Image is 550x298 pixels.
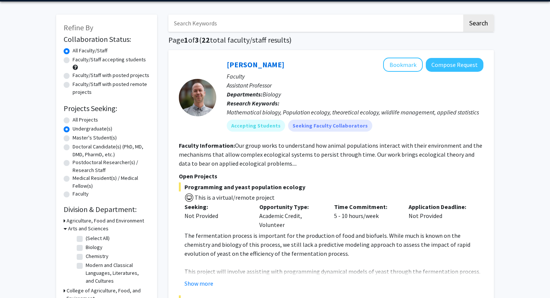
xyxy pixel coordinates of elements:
div: Academic Credit, Volunteer [254,202,329,229]
b: Research Keywords: [227,99,279,107]
p: The fermentation process is important for the production of food and biofuels. While much is know... [184,231,483,258]
b: Faculty Information: [179,142,235,149]
span: 3 [195,35,199,44]
label: (Select All) [86,234,110,242]
p: Time Commitment: [334,202,398,211]
p: Faculty [227,72,483,81]
div: Not Provided [184,211,248,220]
button: Show more [184,279,213,288]
label: Chemistry [86,252,109,260]
span: Biology [263,90,281,98]
label: Medical Resident(s) / Medical Fellow(s) [73,174,150,190]
p: Assistant Professor [227,81,483,90]
label: Faculty/Staff with posted remote projects [73,80,150,96]
iframe: Chat [6,264,32,292]
span: Programming and yeast population ecology [179,182,483,191]
button: Compose Request to Jake Ferguson [426,58,483,72]
p: Opportunity Type: [259,202,323,211]
div: 5 - 10 hours/week [329,202,403,229]
label: Master's Student(s) [73,134,117,142]
h1: Page of ( total faculty/staff results) [168,36,494,44]
span: 22 [202,35,210,44]
input: Search Keywords [168,15,462,32]
div: Mathematical biology, Population ecology, theoretical ecology, wildlife management, applied stati... [227,108,483,117]
label: Postdoctoral Researcher(s) / Research Staff [73,159,150,174]
button: Add Jake Ferguson to Bookmarks [383,58,423,72]
label: Faculty/Staff with posted projects [73,71,149,79]
label: Undergraduate(s) [73,125,112,133]
p: Open Projects [179,172,483,181]
a: [PERSON_NAME] [227,60,284,69]
label: Modern and Classical Languages, Literatures, and Cultures [86,261,148,285]
label: Faculty [73,190,89,198]
p: Application Deadline: [409,202,472,211]
h3: Agriculture, Food and Environment [67,217,144,225]
mat-chip: Seeking Faculty Collaborators [288,120,372,132]
p: Seeking: [184,202,248,211]
b: Departments: [227,90,263,98]
fg-read-more: Our group works to understand how animal populations interact with their environment and the mech... [179,142,482,167]
p: This project will involve assisting with programming dynamical models of yeast through the fermen... [184,267,483,294]
span: Refine By [64,23,93,32]
label: Doctoral Candidate(s) (PhD, MD, DMD, PharmD, etc.) [73,143,150,159]
label: All Faculty/Staff [73,47,107,55]
label: Biology [86,243,103,251]
label: Faculty/Staff accepting students [73,56,146,64]
h2: Collaboration Status: [64,35,150,44]
h2: Division & Department: [64,205,150,214]
button: Search [463,15,494,32]
label: All Projects [73,116,98,124]
h3: Arts and Sciences [68,225,109,233]
mat-chip: Accepting Students [227,120,285,132]
h2: Projects Seeking: [64,104,150,113]
div: Not Provided [403,202,478,229]
span: This is a virtual/remote project [194,194,275,201]
span: 1 [184,35,188,44]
